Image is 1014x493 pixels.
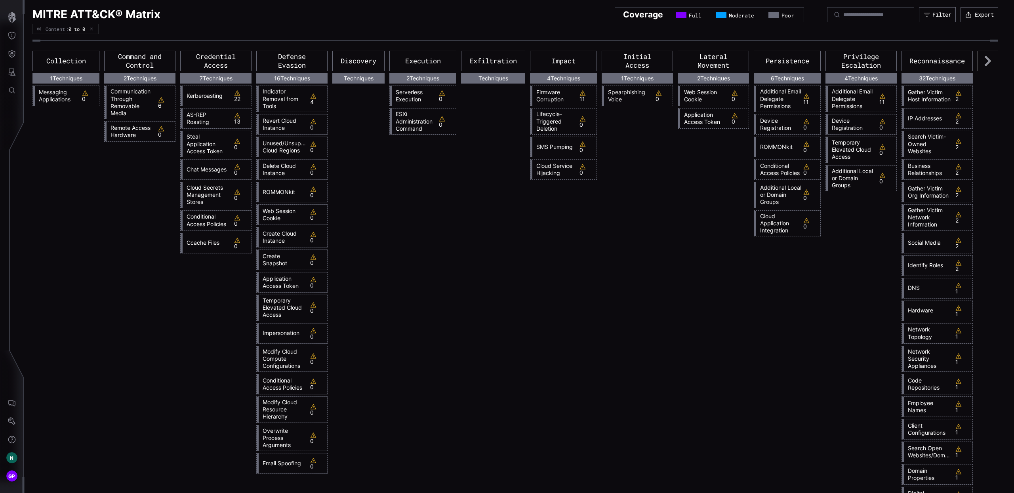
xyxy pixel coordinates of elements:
h2: Coverage [623,9,663,20]
a: Cloud Application Integration [756,213,803,234]
a: Device Registration [828,117,875,131]
a: Identify Roles [904,262,951,269]
a: Employee Names [904,400,951,414]
div: 0 [879,172,894,184]
div: 0 [732,90,747,102]
div: 2 Techniques [678,73,749,84]
div: 1 [955,446,970,458]
div: 2 [955,186,970,198]
div: 1 [955,401,970,413]
a: Cloud Secrets Management Stores [183,184,230,206]
div: 0 [234,138,249,150]
h1: MITRE ATT&CK® Matrix [32,7,160,22]
div: 11 [879,93,894,105]
div: 1 Techniques [602,73,673,84]
a: IP Addresses [904,115,951,122]
a: Cloud Service Hijacking [532,162,579,177]
span: 0 to 0 [69,26,85,32]
div: 0 [234,237,249,249]
a: Temporary Elevated Cloud Access [828,139,875,161]
div: 1 [955,378,970,390]
button: Filter [919,7,956,22]
button: GP [0,467,23,485]
a: Kerberoasting [183,92,230,99]
a: Business Relationships [904,162,951,177]
div: 0 [803,164,818,175]
div: 32 Techniques [902,73,973,84]
div: 2 [955,164,970,175]
a: Social Media [904,239,951,246]
div: 2 [955,260,970,272]
div: 0 [234,189,249,201]
a: Gather Victim Network Information [904,207,951,228]
a: ESXi Administration Command [392,110,439,132]
div: 2 Techniques [389,73,456,84]
div: Persistence [754,51,821,71]
div: Techniques [332,73,385,84]
div: 0 [439,116,454,128]
div: Command and Control [104,51,175,71]
a: Create Cloud Instance [259,230,306,244]
a: Revert Cloud Instance [259,117,306,131]
a: Messaging Applications [35,89,82,103]
div: 0 [803,217,818,229]
div: Initial Access [602,51,673,71]
a: Communication Through Removable Media [107,88,154,117]
div: 11 [803,93,818,105]
button: N [0,449,23,467]
div: 0 [310,404,325,415]
a: DNS [904,284,951,291]
a: Application Access Token [259,275,306,289]
div: Reconnaissance [902,51,973,71]
a: Application Access Token [680,111,727,126]
a: Device Registration [756,117,803,131]
div: 0 [579,116,595,128]
span: N [10,454,13,462]
button: Export [961,7,998,22]
div: 4 Techniques [530,73,597,84]
a: Gather Victim Host Information [904,89,951,103]
div: 0 [310,327,325,339]
div: Lateral Movement [678,51,749,71]
a: Email Spoofing [259,460,306,467]
div: 0 [656,90,671,102]
div: 0 [803,141,818,153]
div: 0 [234,215,249,227]
div: 1 [955,305,970,317]
div: Exfiltration [461,51,525,71]
div: 0 [310,353,325,365]
a: Conditional Access Policies [259,377,306,391]
div: 0 [310,302,325,314]
a: Temporary Elevated Cloud Access [259,297,306,319]
div: 2 [955,112,970,124]
span: GP [8,472,15,480]
div: 1 [955,468,970,480]
div: 1 [955,327,970,339]
a: Modify Cloud Resource Hierarchy [259,399,306,421]
a: Search Victim-Owned Websites [904,133,951,155]
a: Indicator Removal from Tools [259,88,306,110]
div: Techniques [461,73,525,84]
div: Discovery [332,51,385,71]
div: 0 [439,90,454,102]
div: 1 Techniques [32,73,99,84]
div: Content [37,27,65,31]
div: 6 Techniques [754,73,821,84]
div: 0 [879,144,894,156]
a: Web Session Cookie [259,207,306,222]
a: Code Repositories [904,377,951,391]
a: Gather Victim Org Information [904,185,951,199]
a: Chat Messages [183,166,230,173]
div: 0 [310,378,325,390]
div: 0 [310,276,325,288]
div: 11 [579,90,595,102]
a: Client Configurations [904,422,951,436]
a: Web Session Cookie [680,89,727,103]
div: 2 [955,237,970,249]
div: 0 [310,118,325,130]
div: Credential Access [180,51,252,71]
a: Serverless Execution [392,89,439,103]
a: Additional Local or Domain Groups [828,168,875,189]
div: 0 [158,126,173,137]
div: 2 [955,138,970,150]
